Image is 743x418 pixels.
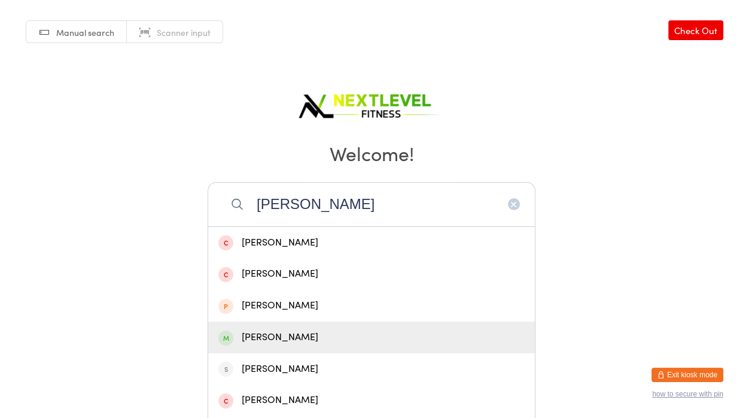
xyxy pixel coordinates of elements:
span: Scanner input [157,26,211,38]
button: how to secure with pin [652,390,723,398]
span: Manual search [56,26,114,38]
h2: Welcome! [12,140,731,166]
div: [PERSON_NAME] [218,361,525,377]
div: [PERSON_NAME] [218,329,525,346]
div: [PERSON_NAME] [218,298,525,314]
a: Check Out [668,20,723,40]
input: Search [208,182,535,226]
div: [PERSON_NAME] [218,266,525,282]
div: [PERSON_NAME] [218,392,525,408]
img: Next Level Fitness [297,84,446,123]
div: [PERSON_NAME] [218,235,525,251]
button: Exit kiosk mode [651,368,723,382]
